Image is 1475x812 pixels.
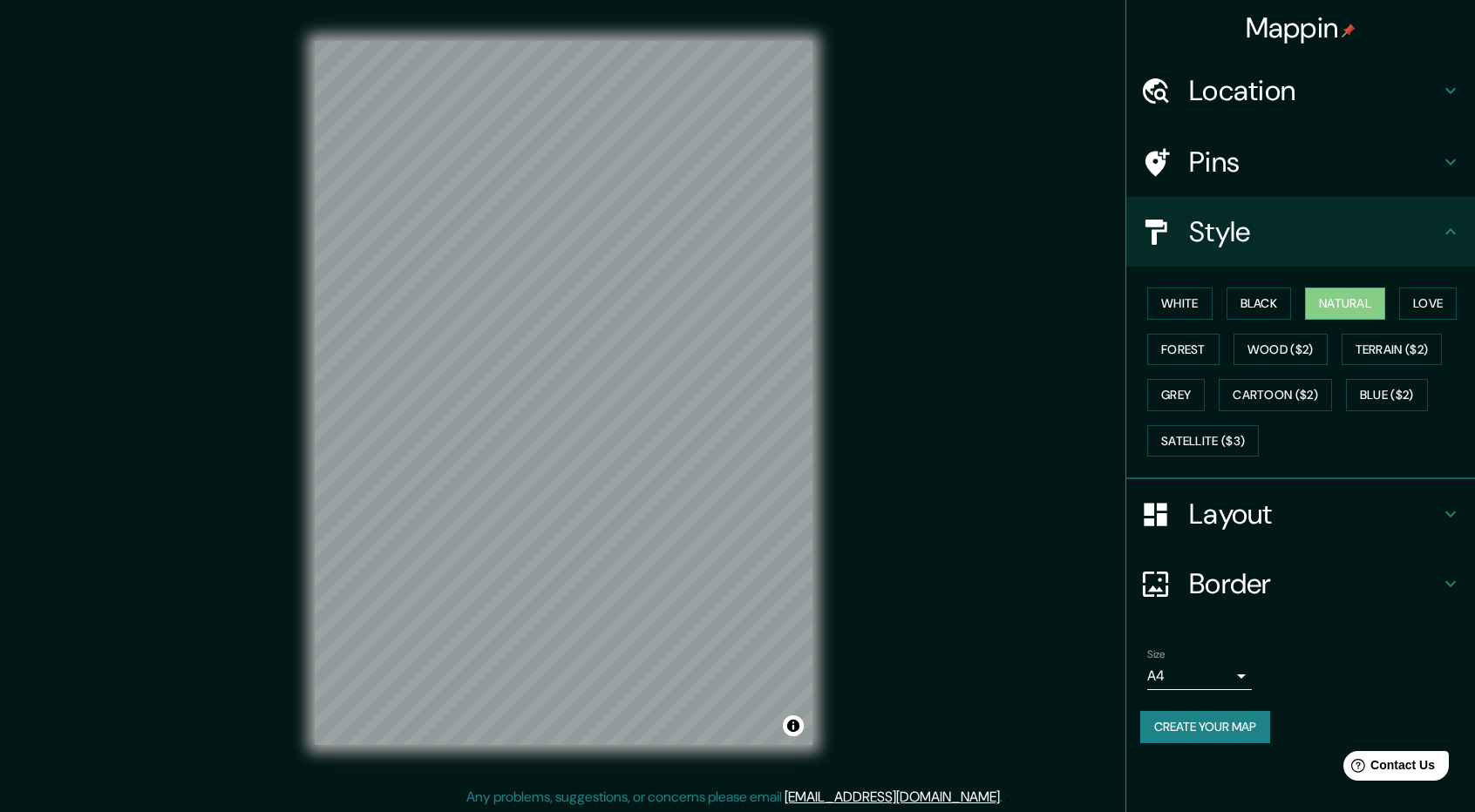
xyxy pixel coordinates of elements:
[1189,73,1440,108] h4: Location
[1126,549,1475,619] div: Border
[1147,647,1166,662] label: Size
[1219,379,1332,411] button: Cartoon ($2)
[1147,662,1252,690] div: A4
[1189,497,1440,531] h4: Layout
[1342,24,1356,37] img: pin-icon.png
[1305,288,1385,320] button: Natural
[466,787,1003,808] p: Any problems, suggestions, or concerns please email .
[1005,787,1009,808] div: .
[1189,566,1440,601] h4: Border
[1189,145,1440,179] h4: Pins
[785,788,1000,806] a: [EMAIL_ADDRESS][DOMAIN_NAME]
[1399,288,1457,320] button: Love
[1147,288,1213,320] button: White
[1147,425,1259,457] button: Satellite ($3)
[1342,334,1443,366] button: Terrain ($2)
[1234,334,1328,366] button: Wood ($2)
[1126,479,1475,549] div: Layout
[1003,787,1005,808] div: .
[1246,10,1356,45] h4: Mappin
[1126,56,1475,125] div: Location
[1189,214,1440,249] h4: Style
[1227,288,1292,320] button: Black
[1147,334,1220,366] button: Forest
[1346,379,1428,411] button: Blue ($2)
[1320,744,1456,793] iframe: Help widget launcher
[1140,711,1270,743] button: Create your map
[315,41,812,745] canvas: Map
[1126,197,1475,267] div: Style
[1126,127,1475,197] div: Pins
[1147,379,1205,411] button: Grey
[783,715,804,736] button: Toggle attribution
